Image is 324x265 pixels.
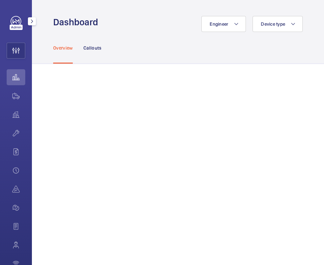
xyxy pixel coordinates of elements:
p: Callouts [83,45,102,51]
button: Engineer [201,16,246,32]
p: Overview [53,45,73,51]
h1: Dashboard [53,16,102,28]
span: Engineer [210,21,228,27]
button: Device type [253,16,303,32]
span: Device type [261,21,285,27]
